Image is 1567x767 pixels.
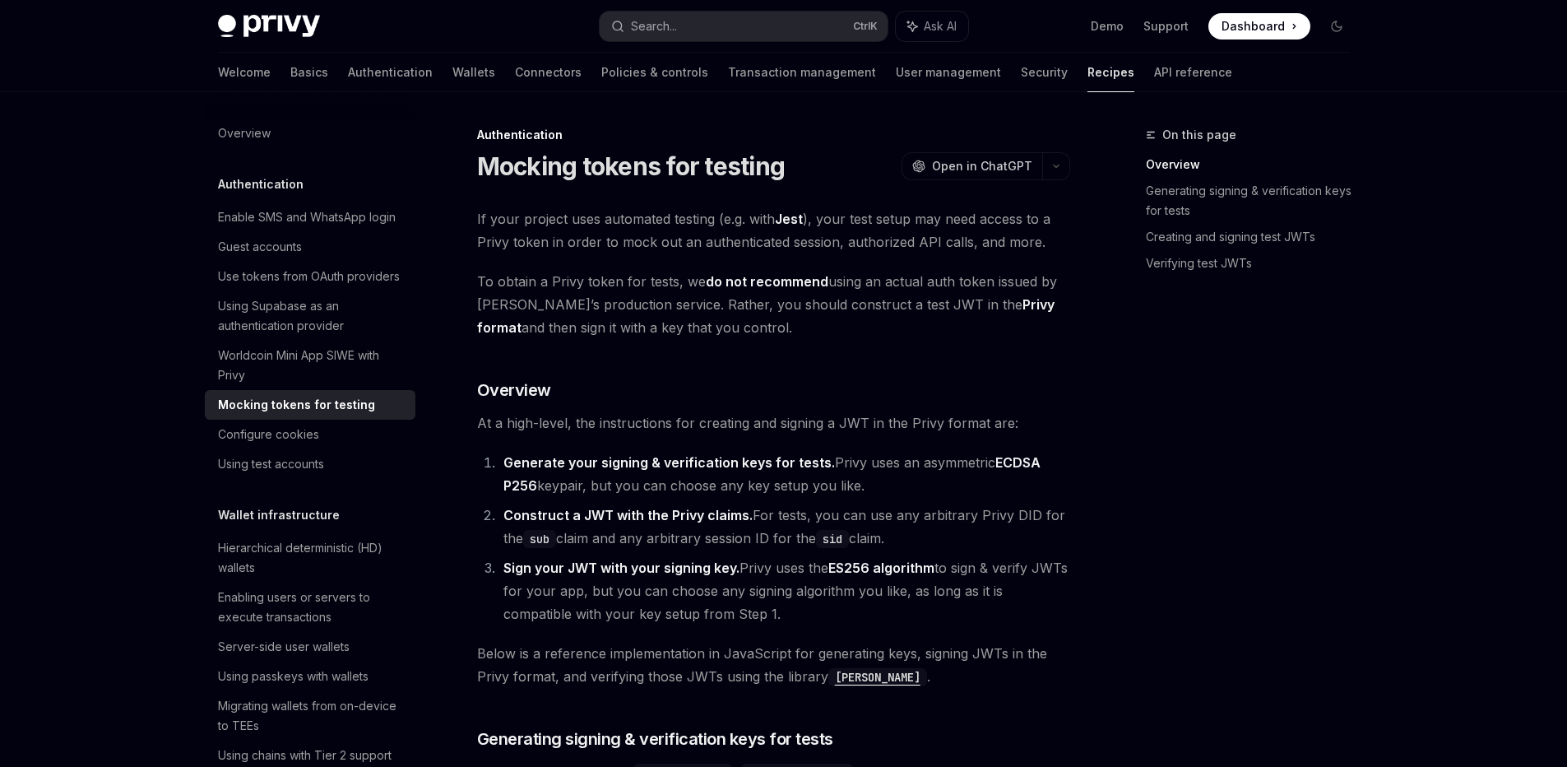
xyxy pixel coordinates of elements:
[1222,18,1285,35] span: Dashboard
[1146,250,1363,277] a: Verifying test JWTs
[631,16,677,36] div: Search...
[600,12,888,41] button: Search...CtrlK
[853,20,878,33] span: Ctrl K
[205,662,415,691] a: Using passkeys with wallets
[828,560,934,577] a: ES256 algorithm
[828,668,927,686] code: [PERSON_NAME]
[205,632,415,662] a: Server-side user wallets
[477,127,1070,143] div: Authentication
[1324,13,1350,40] button: Toggle dark mode
[218,696,406,736] div: Migrating wallets from on-device to TEEs
[896,12,968,41] button: Ask AI
[205,341,415,390] a: Worldcoin Mini App SIWE with Privy
[218,588,406,627] div: Enabling users or servers to execute transactions
[218,346,406,385] div: Worldcoin Mini App SIWE with Privy
[205,119,415,148] a: Overview
[1087,53,1134,92] a: Recipes
[477,727,833,751] span: Generating signing & verification keys for tests
[1208,13,1310,40] a: Dashboard
[218,53,271,92] a: Welcome
[498,556,1070,625] li: Privy uses the to sign & verify JWTs for your app, but you can choose any signing algorithm you l...
[218,15,320,38] img: dark logo
[1021,53,1068,92] a: Security
[218,538,406,578] div: Hierarchical deterministic (HD) wallets
[205,291,415,341] a: Using Supabase as an authentication provider
[477,207,1070,253] span: If your project uses automated testing (e.g. with ), your test setup may need access to a Privy t...
[218,637,350,657] div: Server-side user wallets
[218,267,400,286] div: Use tokens from OAuth providers
[1154,53,1232,92] a: API reference
[477,411,1070,435] span: At a high-level, the instructions for creating and signing a JWT in the Privy format are:
[728,53,876,92] a: Transaction management
[205,533,415,583] a: Hierarchical deterministic (HD) wallets
[1146,178,1363,224] a: Generating signing & verification keys for tests
[218,395,375,415] div: Mocking tokens for testing
[477,151,786,181] h1: Mocking tokens for testing
[205,390,415,420] a: Mocking tokens for testing
[477,379,551,402] span: Overview
[816,530,849,548] code: sid
[218,425,319,444] div: Configure cookies
[498,504,1070,550] li: For tests, you can use any arbitrary Privy DID for the claim and any arbitrary session ID for the...
[503,560,739,576] strong: Sign your JWT with your signing key.
[218,174,304,194] h5: Authentication
[218,746,392,765] div: Using chains with Tier 2 support
[1091,18,1124,35] a: Demo
[205,691,415,741] a: Migrating wallets from on-device to TEEs
[205,202,415,232] a: Enable SMS and WhatsApp login
[477,270,1070,339] span: To obtain a Privy token for tests, we using an actual auth token issued by [PERSON_NAME]’s produc...
[477,642,1070,688] span: Below is a reference implementation in JavaScript for generating keys, signing JWTs in the Privy ...
[452,53,495,92] a: Wallets
[205,420,415,449] a: Configure cookies
[523,530,556,548] code: sub
[706,273,828,290] strong: do not recommend
[205,232,415,262] a: Guest accounts
[218,505,340,525] h5: Wallet infrastructure
[205,583,415,632] a: Enabling users or servers to execute transactions
[896,53,1001,92] a: User management
[498,451,1070,497] li: Privy uses an asymmetric keypair, but you can choose any key setup you like.
[1146,151,1363,178] a: Overview
[477,296,1055,337] a: Privy format
[1143,18,1189,35] a: Support
[503,454,835,471] strong: Generate your signing & verification keys for tests.
[503,507,753,523] strong: Construct a JWT with the Privy claims.
[205,262,415,291] a: Use tokens from OAuth providers
[601,53,708,92] a: Policies & controls
[218,123,271,143] div: Overview
[218,207,396,227] div: Enable SMS and WhatsApp login
[218,237,302,257] div: Guest accounts
[775,211,803,228] a: Jest
[828,668,927,685] a: [PERSON_NAME]
[1146,224,1363,250] a: Creating and signing test JWTs
[932,158,1032,174] span: Open in ChatGPT
[515,53,582,92] a: Connectors
[348,53,433,92] a: Authentication
[218,454,324,474] div: Using test accounts
[290,53,328,92] a: Basics
[218,667,369,686] div: Using passkeys with wallets
[1162,125,1236,145] span: On this page
[902,152,1042,180] button: Open in ChatGPT
[924,18,957,35] span: Ask AI
[205,449,415,479] a: Using test accounts
[218,296,406,336] div: Using Supabase as an authentication provider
